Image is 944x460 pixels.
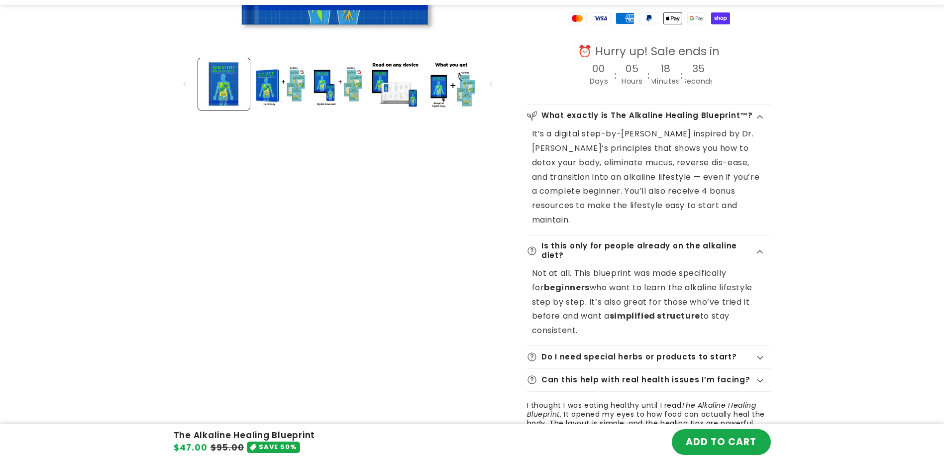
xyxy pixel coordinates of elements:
[527,235,771,266] summary: Is this only for people already on the alkaline diet?
[683,74,715,89] div: Seconds
[610,310,700,322] strong: simplified structure
[541,352,737,362] h2: Do I need special herbs or products to start?
[626,63,638,74] h4: 05
[198,58,250,110] button: Load image 1 in gallery view
[174,442,208,455] span: $47.00
[527,369,771,391] summary: Can this help with real health issues I’m facing?
[425,58,477,110] button: Load image 5 in gallery view
[541,241,755,260] h2: Is this only for people already on the alkaline diet?
[541,111,753,120] h2: What exactly is The Alkaline Healing Blueprint™?
[255,58,307,110] button: Load image 2 in gallery view
[174,430,315,441] h4: The Alkaline Healing Blueprint
[544,282,589,293] strong: beginners
[614,65,617,87] div: :
[532,127,766,228] p: It’s a digital step-by-[PERSON_NAME] inspired by Dr. [PERSON_NAME]’s principles that shows you ho...
[672,429,771,455] button: ADD TO CART
[527,401,771,454] slideshow-component: Customer reviews
[369,58,420,110] button: Load image 4 in gallery view
[532,266,766,338] p: Not at all. This blueprint was made specifically for who want to learn the alkaline lifestyle ste...
[480,73,502,95] button: Slide right
[541,375,750,385] h2: Can this help with real health issues I’m facing?
[527,105,771,127] summary: What exactly is The Alkaline Healing Blueprint™?
[312,58,363,110] button: Load image 3 in gallery view
[259,442,297,453] span: SAVE 50%
[693,63,705,74] h4: 35
[651,74,680,89] div: Minutes
[647,65,650,87] div: :
[210,442,244,455] s: $95.00
[560,44,737,59] div: ⏰ Hurry up! Sale ends in
[660,63,670,74] h4: 18
[174,73,196,95] button: Slide left
[589,74,608,89] div: Days
[680,65,684,87] div: :
[592,63,605,74] h4: 00
[622,74,642,89] div: Hours
[527,346,771,368] summary: Do I need special herbs or products to start?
